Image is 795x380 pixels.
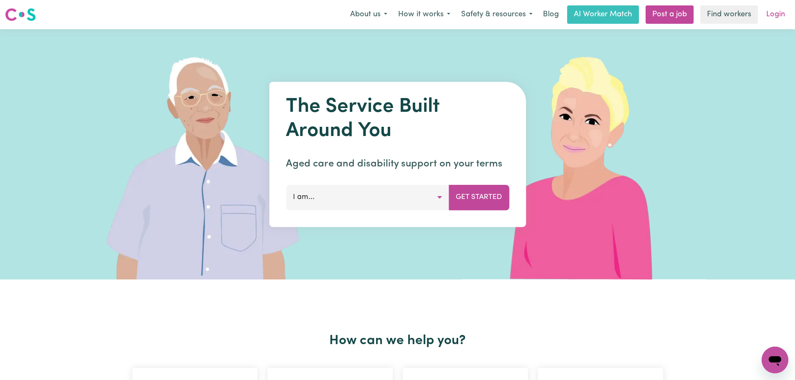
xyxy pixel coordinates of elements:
p: Aged care and disability support on your terms [286,156,509,171]
button: About us [345,6,393,23]
h2: How can we help you? [127,333,668,349]
img: Careseekers logo [5,7,36,22]
button: I am... [286,185,449,210]
a: Find workers [700,5,758,24]
button: How it works [393,6,456,23]
iframe: Button to launch messaging window [762,347,788,373]
a: AI Worker Match [567,5,639,24]
a: Blog [538,5,564,24]
h1: The Service Built Around You [286,95,509,143]
a: Careseekers logo [5,5,36,24]
a: Login [761,5,790,24]
button: Safety & resources [456,6,538,23]
button: Get Started [449,185,509,210]
a: Post a job [646,5,694,24]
